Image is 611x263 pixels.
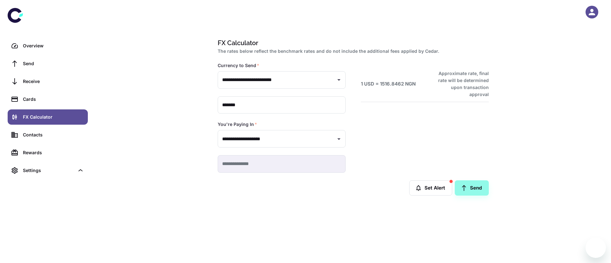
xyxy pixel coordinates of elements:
a: Receive [8,74,88,89]
div: Send [23,60,84,67]
div: Cards [23,96,84,103]
div: Rewards [23,149,84,156]
h6: Approximate rate, final rate will be determined upon transaction approval [431,70,489,98]
a: Send [8,56,88,71]
a: FX Calculator [8,109,88,125]
label: Currency to Send [218,62,259,69]
label: You're Paying In [218,121,257,128]
div: FX Calculator [23,114,84,121]
div: Overview [23,42,84,49]
button: Set Alert [409,180,452,196]
div: Settings [8,163,88,178]
a: Send [455,180,489,196]
a: Rewards [8,145,88,160]
h6: 1 USD = 1516.8462 NGN [361,80,416,88]
a: Overview [8,38,88,53]
a: Cards [8,92,88,107]
h1: FX Calculator [218,38,486,48]
button: Open [334,75,343,84]
div: Contacts [23,131,84,138]
div: Settings [23,167,74,174]
iframe: Button to launch messaging window [586,238,606,258]
div: Receive [23,78,84,85]
a: Contacts [8,127,88,142]
button: Open [334,135,343,143]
